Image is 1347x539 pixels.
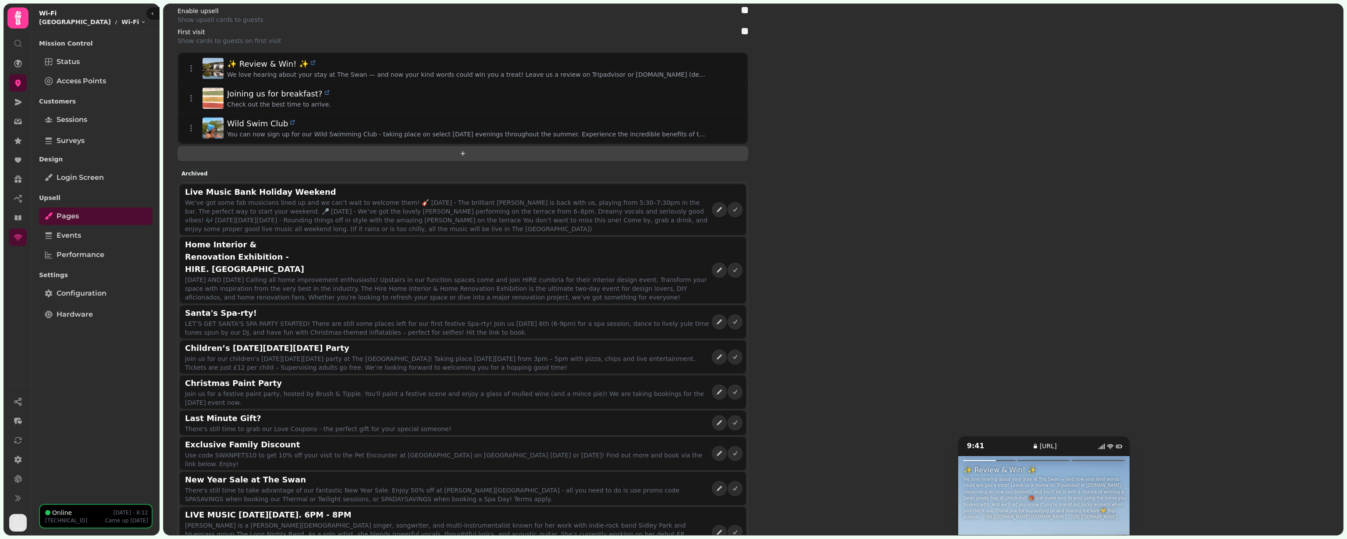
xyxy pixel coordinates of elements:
button: active [728,263,743,278]
button: User avatar [7,514,28,532]
button: edit [712,385,727,400]
p: Show upsell cards to guests [178,15,736,24]
p: [DATE] - 8:12 [114,509,149,516]
button: delete [724,61,739,76]
span: Access Points [57,76,106,86]
p: [TECHNICAL_ID] [45,517,87,524]
img: ✨ Review & Win! ✨ [203,58,224,79]
p: Design [39,151,153,167]
a: Access Points [39,72,153,90]
span: Came up [105,518,129,524]
h2: Home Interior & Renovation Exhibition - HIRE. [GEOGRAPHIC_DATA] [185,239,353,275]
button: active [728,350,743,364]
button: active [728,446,743,461]
button: edit [712,481,727,496]
span: Pages [57,211,79,221]
span: Wild Swim Club [227,118,288,130]
p: [URL] [1040,442,1057,450]
h2: Exclusive Family Discount [185,439,353,451]
p: Mission Control [39,36,153,51]
h2: Last Minute Gift? [185,412,353,425]
button: active [728,481,743,496]
button: edit [712,446,727,461]
img: Wild Swim Club [203,118,224,139]
p: We love hearing about your stay at The Swan — and now your kind words could win you a treat! Leav... [227,70,708,79]
button: edit [708,121,723,136]
nav: breadcrumb [39,18,146,26]
h2: Children’s [DATE][DATE][DATE] Party [185,342,353,354]
a: Surveys [39,132,153,150]
button: edit [712,350,727,364]
button: active [728,314,743,329]
span: Status [57,57,80,67]
p: We’ve got some fab musicians lined up and we can’t wait to welcome them! 🎸 [DATE] - The brilliant... [185,198,712,233]
p: Use code SWANPETS10 to get 10% off your visit to the Pet Encounter at [GEOGRAPHIC_DATA] on [GEOGR... [185,451,712,468]
p: There's still time to grab our Love Coupons - the perfect gift for your special someone! [185,425,451,433]
h2: Santa's Spa-rty! [185,307,353,319]
p: LET’S GET SANTA'S SPA PARTY STARTED! There are still some places left for our first festive Spa-r... [185,319,712,337]
button: edit [712,314,727,329]
span: Sessions [57,114,87,125]
a: Sessions [39,111,153,129]
p: First visit [178,28,736,36]
span: ✨ Review & Win! ✨ [227,58,309,70]
span: Hardware [57,309,93,320]
h2: New Year Sale at The Swan [185,474,353,486]
span: Joining us for breakfast? [227,88,323,100]
p: Join us for a festive paint party, hosted by Brush & Tipple. You'll paint a festive scene and enj... [185,389,712,407]
button: Wi-Fi [121,18,146,26]
a: Status [39,53,153,71]
button: Online[DATE] - 8:12[TECHNICAL_ID]Came up[DATE] [39,504,153,528]
button: edit [712,202,727,217]
img: User avatar [9,514,27,532]
p: Enable upsell [178,7,736,15]
span: Configuration [57,288,107,299]
a: Hardware [39,306,153,323]
p: Show cards to guests on first visit [178,36,736,45]
span: Login screen [57,172,104,183]
a: Configuration [39,285,153,302]
p: [GEOGRAPHIC_DATA] [39,18,111,26]
button: delete [724,91,739,106]
a: Events [39,227,153,244]
button: active [728,385,743,400]
p: Settings [39,267,153,283]
span: [DATE] [130,518,148,524]
a: Pages [39,207,153,225]
h2: LIVE MUSIC [DATE][DATE]. 6PM - 8PM [185,509,353,521]
div: Archived [178,169,212,178]
a: Performance [39,246,153,264]
p: You can now sign up for our Wild Swimming Club - taking place on select [DATE] evenings throughou... [227,130,708,139]
button: active [728,202,743,217]
p: There's still time to take advantage of our fantastic New Year Sale. Enjoy 50% off at [PERSON_NAM... [185,486,712,503]
a: Login screen [39,169,153,186]
span: Surveys [57,136,85,146]
img: Joining us for breakfast? [203,88,224,109]
button: edit [712,263,727,278]
p: Online [52,508,72,517]
nav: Tabs [32,32,160,504]
p: Upsell [39,190,153,206]
button: edit [712,415,727,430]
span: Events [57,230,81,241]
span: Performance [57,250,104,260]
button: delete [724,121,739,136]
button: add [178,146,748,161]
button: edit [708,91,723,106]
h2: Wi-Fi [39,9,146,18]
p: 9:41 [967,441,1012,451]
p: [DATE] AND [DATE] Calling all home improvement enthusiasts! Upstairs in our function spaces come ... [185,275,712,302]
p: Customers [39,93,153,109]
h2: Christmas Paint Party [185,377,353,389]
button: edit [708,61,723,76]
p: Check out the best time to arrive. [227,100,708,109]
h2: Live Music Bank Holiday Weekend [185,186,353,198]
p: Join us for our children’s [DATE][DATE][DATE] party at The [GEOGRAPHIC_DATA]! Taking place [DATE]... [185,354,712,372]
button: active [728,415,743,430]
